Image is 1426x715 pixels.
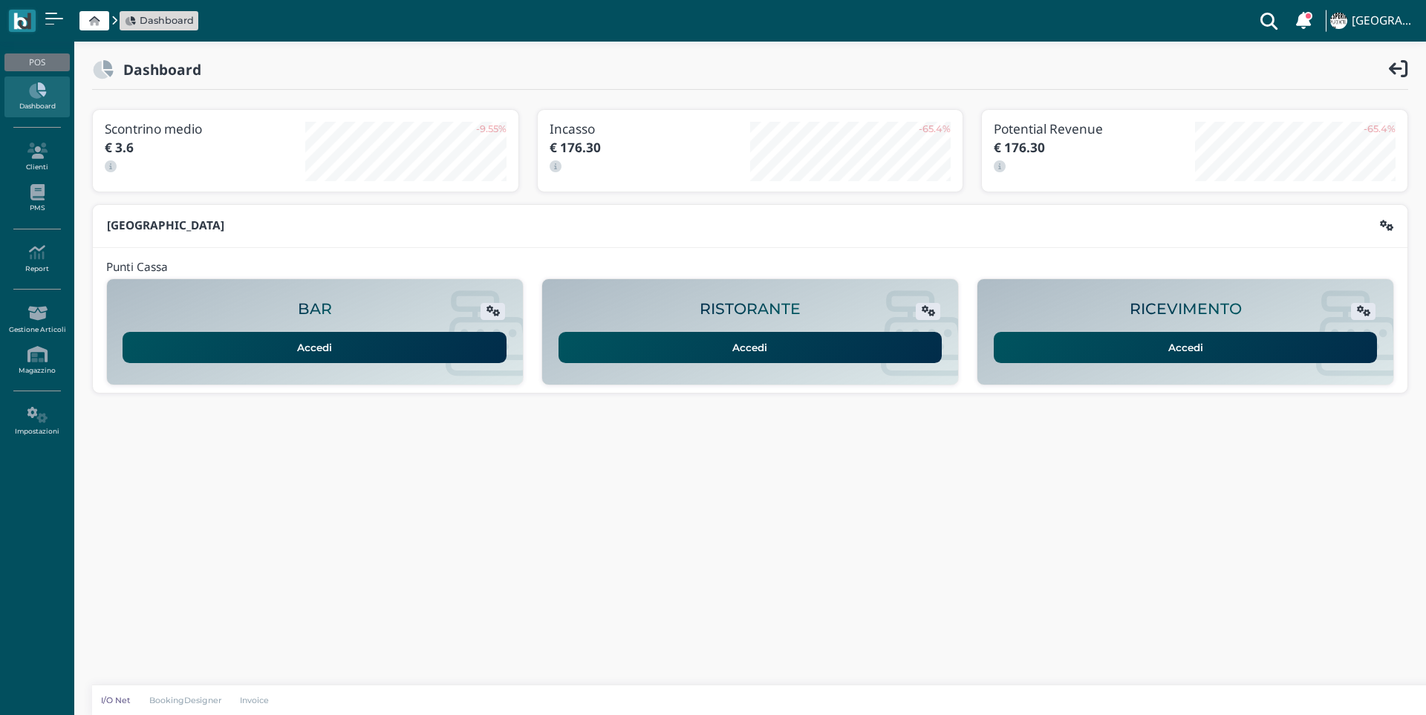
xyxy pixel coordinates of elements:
[700,301,801,318] h2: RISTORANTE
[4,299,69,340] a: Gestione Articoli
[13,13,30,30] img: logo
[107,218,224,233] b: [GEOGRAPHIC_DATA]
[550,122,750,136] h3: Incasso
[994,332,1378,363] a: Accedi
[4,53,69,71] div: POS
[994,122,1194,136] h3: Potential Revenue
[4,137,69,177] a: Clienti
[123,332,507,363] a: Accedi
[550,139,601,156] b: € 176.30
[106,261,168,274] h4: Punti Cassa
[4,238,69,279] a: Report
[559,332,942,363] a: Accedi
[1130,301,1242,318] h2: RICEVIMENTO
[1321,669,1413,702] iframe: Help widget launcher
[994,139,1045,156] b: € 176.30
[125,13,194,27] a: Dashboard
[105,139,134,156] b: € 3.6
[4,401,69,442] a: Impostazioni
[140,13,194,27] span: Dashboard
[105,122,305,136] h3: Scontrino medio
[114,62,201,77] h2: Dashboard
[4,178,69,219] a: PMS
[4,340,69,381] a: Magazzino
[298,301,332,318] h2: BAR
[1328,3,1417,39] a: ... [GEOGRAPHIC_DATA]
[4,76,69,117] a: Dashboard
[1352,15,1417,27] h4: [GEOGRAPHIC_DATA]
[1330,13,1347,29] img: ...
